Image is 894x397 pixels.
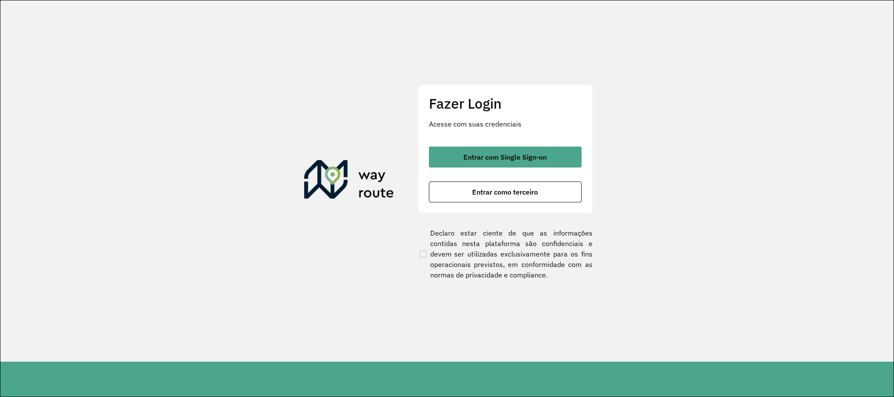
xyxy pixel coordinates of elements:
label: Declaro estar ciente de que as informações contidas nesta plataforma são confidenciais e devem se... [418,228,593,280]
button: button [429,181,582,202]
span: Entrar com Single Sign-on [463,154,547,161]
span: Entrar como terceiro [472,188,538,195]
img: Roteirizador AmbevTech [304,160,394,202]
h2: Fazer Login [429,95,582,112]
p: Acesse com suas credenciais [429,119,582,129]
button: button [429,147,582,168]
